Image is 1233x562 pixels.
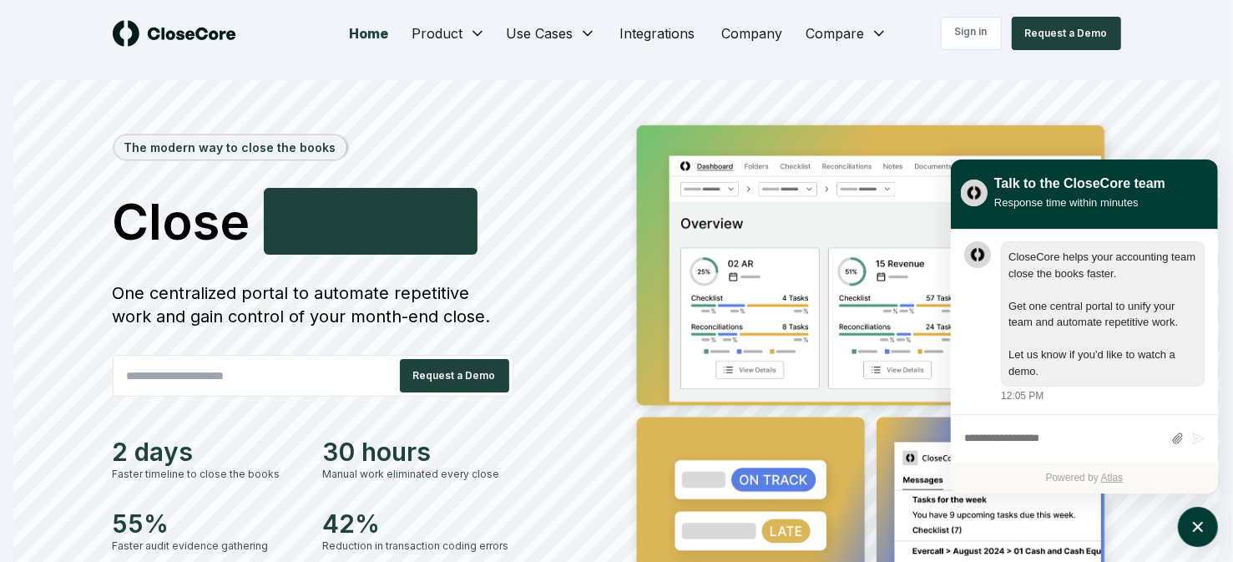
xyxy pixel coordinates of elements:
[113,196,250,246] span: Close
[323,467,513,482] div: Manual work eliminated every close
[1012,17,1121,50] button: Request a Demo
[806,23,864,43] span: Compare
[606,17,708,50] a: Integrations
[323,509,513,539] div: 42%
[113,437,303,467] div: 2 days
[113,509,303,539] div: 55%
[402,17,496,50] button: Product
[1001,241,1205,403] div: Thursday, August 21, 12:05 PM
[951,463,1218,494] div: Powered by
[1001,388,1044,403] div: 12:05 PM
[336,17,402,50] a: Home
[496,17,606,50] button: Use Cases
[113,20,236,47] img: logo
[400,359,509,392] button: Request a Demo
[708,17,796,50] a: Company
[961,180,988,206] img: yblje5SQxOoZuw2TcITt_icon.png
[964,423,1205,454] div: atlas-composer
[951,230,1218,494] div: atlas-ticket
[412,23,462,43] span: Product
[113,539,303,554] div: Faster audit evidence gathering
[113,281,513,328] div: One centralized portal to automate repetitive work and gain control of your month-end close.
[951,159,1218,494] div: atlas-window
[1171,432,1184,446] button: Attach files by clicking or dropping files here
[506,23,573,43] span: Use Cases
[1101,472,1124,484] a: Atlas
[1001,241,1205,387] div: atlas-message-bubble
[941,17,1002,50] a: Sign in
[994,174,1165,194] div: Talk to the CloseCore team
[323,437,513,467] div: 30 hours
[323,539,513,554] div: Reduction in transaction coding errors
[796,17,897,50] button: Compare
[994,194,1165,211] div: Response time within minutes
[964,241,1205,403] div: atlas-message
[1178,507,1218,547] button: atlas-launcher
[964,241,991,268] div: atlas-message-author-avatar
[113,467,303,482] div: Faster timeline to close the books
[1008,249,1197,379] div: atlas-message-text
[114,135,346,159] div: The modern way to close the books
